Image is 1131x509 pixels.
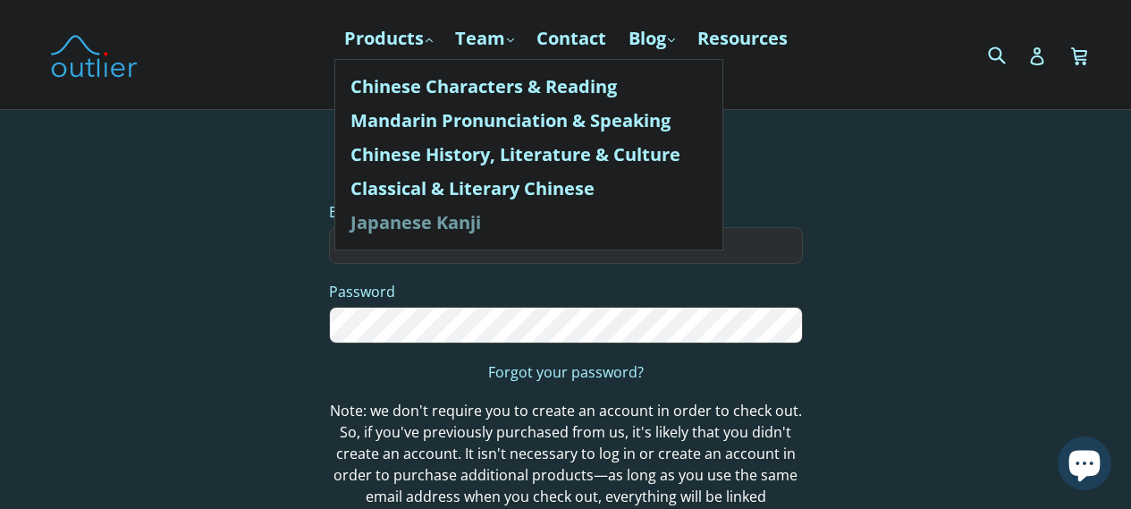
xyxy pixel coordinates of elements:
[49,29,139,81] img: Outlier Linguistics
[350,206,707,240] a: Japanese Kanji
[329,148,803,185] h1: Login
[500,55,631,87] a: Course Login
[350,70,707,104] a: Chinese Characters & Reading
[983,36,1033,72] input: Search
[488,362,644,382] a: Forgot your password?
[350,104,707,138] a: Mandarin Pronunciation & Speaking
[688,22,797,55] a: Resources
[1052,437,1117,495] inbox-online-store-chat: Shopify online store chat
[620,22,684,55] a: Blog
[335,22,442,55] a: Products
[350,138,707,172] a: Chinese History, Literature & Culture
[528,22,615,55] a: Contact
[446,22,523,55] a: Team
[329,201,803,223] label: Email
[329,281,803,302] label: Password
[350,172,707,206] a: Classical & Literary Chinese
